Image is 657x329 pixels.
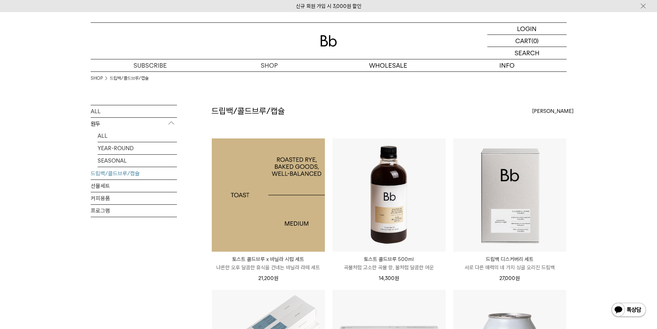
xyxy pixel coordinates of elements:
[274,275,278,281] span: 원
[611,302,647,319] img: 카카오톡 채널 1:1 채팅 버튼
[212,138,325,252] a: 토스트 콜드브루 x 바닐라 시럽 세트
[329,59,448,71] p: WHOLESALE
[258,275,278,281] span: 21,200
[91,59,210,71] a: SUBSCRIBE
[98,155,177,167] a: SEASONAL
[515,47,539,59] p: SEARCH
[98,142,177,154] a: YEAR-ROUND
[91,180,177,192] a: 선물세트
[296,3,361,9] a: 신규 회원 가입 시 3,000원 할인
[110,75,149,82] a: 드립백/콜드브루/캡슐
[91,118,177,130] p: 원두
[379,275,399,281] span: 14,300
[212,138,325,252] img: 1000001202_add2_013.jpg
[210,59,329,71] a: SHOP
[91,105,177,117] a: ALL
[211,105,285,117] h2: 드립백/콜드브루/캡슐
[517,23,537,35] p: LOGIN
[515,275,520,281] span: 원
[91,167,177,180] a: 드립백/콜드브루/캡슐
[320,35,337,47] img: 로고
[532,107,574,115] span: [PERSON_NAME]
[448,59,567,71] p: INFO
[531,35,539,47] p: (0)
[332,255,446,263] p: 토스트 콜드브루 500ml
[212,263,325,272] p: 나른한 오후 달콤한 휴식을 건네는 바닐라 라떼 세트
[98,130,177,142] a: ALL
[395,275,399,281] span: 원
[453,255,566,272] a: 드립백 디스커버리 세트 서로 다른 매력의 네 가지 싱글 오리진 드립백
[332,255,446,272] a: 토스트 콜드브루 500ml 곡물처럼 고소한 곡물 향, 꿀처럼 달콤한 여운
[212,255,325,272] a: 토스트 콜드브루 x 바닐라 시럽 세트 나른한 오후 달콤한 휴식을 건네는 바닐라 라떼 세트
[487,35,567,47] a: CART (0)
[453,255,566,263] p: 드립백 디스커버리 세트
[91,75,103,82] a: SHOP
[515,35,531,47] p: CART
[487,23,567,35] a: LOGIN
[332,138,446,252] img: 토스트 콜드브루 500ml
[212,255,325,263] p: 토스트 콜드브루 x 바닐라 시럽 세트
[91,192,177,204] a: 커피용품
[91,205,177,217] a: 프로그램
[499,275,520,281] span: 27,000
[453,138,566,252] img: 드립백 디스커버리 세트
[453,263,566,272] p: 서로 다른 매력의 네 가지 싱글 오리진 드립백
[332,263,446,272] p: 곡물처럼 고소한 곡물 향, 꿀처럼 달콤한 여운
